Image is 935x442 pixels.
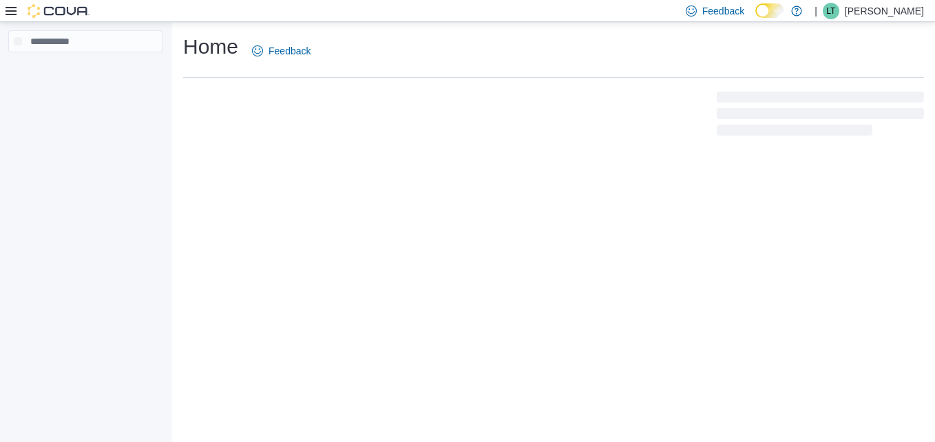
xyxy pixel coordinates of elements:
p: [PERSON_NAME] [845,3,924,19]
img: Cova [28,4,90,18]
span: Feedback [269,44,311,58]
input: Dark Mode [755,3,784,18]
span: LT [826,3,835,19]
span: Loading [717,94,924,138]
div: Lucas Todd [823,3,839,19]
a: Feedback [246,37,316,65]
p: | [815,3,817,19]
span: Dark Mode [755,18,756,19]
span: Feedback [702,4,744,18]
nav: Complex example [8,55,162,88]
h1: Home [183,33,238,61]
